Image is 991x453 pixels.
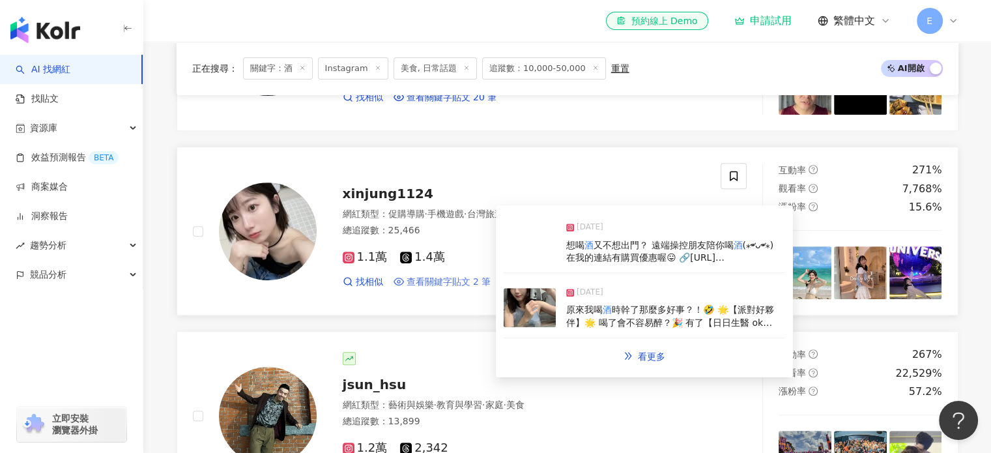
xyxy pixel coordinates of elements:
[343,250,388,264] span: 1.1萬
[833,14,875,28] span: 繁體中文
[779,246,831,299] img: post-image
[30,231,66,260] span: 趨勢分析
[485,400,503,410] span: 家庭
[388,400,434,410] span: 藝術與娛樂
[388,209,425,219] span: 促購導購
[733,240,742,250] mark: 酒
[584,240,594,250] mark: 酒
[30,113,57,143] span: 資源庫
[809,202,818,211] span: question-circle
[16,210,68,223] a: 洞察報告
[912,347,942,362] div: 267%
[624,351,633,360] span: double-right
[809,387,818,396] span: question-circle
[809,165,818,174] span: question-circle
[638,351,665,362] span: 看更多
[464,209,467,219] span: ·
[504,223,556,262] img: post-image
[343,224,706,237] div: 總追蹤數 ： 25,466
[356,91,383,104] span: 找相似
[16,151,119,164] a: 效益預測報告BETA
[779,183,806,194] span: 觀看率
[394,57,477,80] span: 美食, 日常話題
[809,368,818,377] span: question-circle
[343,415,706,428] div: 總追蹤數 ： 13,899
[356,276,383,289] span: 找相似
[610,343,679,370] a: double-right看更多
[400,250,445,264] span: 1.4萬
[594,240,733,250] span: 又不想出門？ 遠端操控朋友陪你喝
[577,221,603,234] span: [DATE]
[192,63,238,74] span: 正在搜尋 ：
[566,304,784,366] span: 時幹了那麼多好事？！🤣 🌟【派對好夥伴】🌟 喝了會不容易醉？🎉 有了【日日生醫 ok drink 醒醒元氣飲】後，不僅能享受每一刻的歡樂，還能保持清醒，讓每個派對的回憶都記得清清楚楚！💡 🍻 還...
[343,186,433,201] span: xinjung1124
[902,182,941,196] div: 7,768%
[779,165,806,175] span: 互動率
[603,304,612,315] mark: 酒
[243,57,313,80] span: 關鍵字：酒
[809,349,818,358] span: question-circle
[616,14,697,27] div: 預約線上 Demo
[177,147,958,315] a: KOL Avatarxinjung1124網紅類型：促購導購·手機遊戲·台灣旅遊·日常話題·美食·旅遊總追蹤數：25,4661.1萬1.4萬找相似查看關鍵字貼文 2 筆互動率question-c...
[577,286,603,299] span: [DATE]
[343,377,407,392] span: jsun_hsu
[566,304,603,315] span: 原來我喝
[52,413,98,436] span: 立即安裝 瀏覽器外掛
[909,200,942,214] div: 15.6%
[779,386,806,396] span: 漲粉率
[503,400,506,410] span: ·
[343,91,383,104] a: 找相似
[219,183,317,280] img: KOL Avatar
[566,240,584,250] span: 想喝
[30,260,66,289] span: 競品分析
[889,246,942,299] img: post-image
[779,201,806,212] span: 漲粉率
[506,400,524,410] span: 美食
[611,63,629,74] div: 重置
[343,208,706,221] div: 網紅類型 ：
[437,400,482,410] span: 教育與學習
[16,63,70,76] a: searchAI 找網紅
[909,385,942,399] div: 57.2%
[10,17,80,43] img: logo
[912,163,942,177] div: 271%
[939,401,978,440] iframe: Help Scout Beacon - Open
[482,57,606,80] span: 追蹤數：10,000-50,000
[17,407,126,442] a: chrome extension立即安裝 瀏覽器外掛
[467,209,503,219] span: 台灣旅遊
[16,181,68,194] a: 商案媒合
[425,209,427,219] span: ·
[482,400,485,410] span: ·
[427,209,464,219] span: 手機遊戲
[407,91,497,104] span: 查看關鍵字貼文 20 筆
[318,57,388,80] span: Instagram
[394,276,491,289] a: 查看關鍵字貼文 2 筆
[16,241,25,250] span: rise
[834,246,887,299] img: post-image
[926,14,932,28] span: E
[343,399,706,412] div: 網紅類型 ：
[16,93,59,106] a: 找貼文
[734,14,792,27] a: 申請試用
[394,91,497,104] a: 查看關鍵字貼文 20 筆
[809,184,818,193] span: question-circle
[343,276,383,289] a: 找相似
[895,366,941,381] div: 22,529%
[407,276,491,289] span: 查看關鍵字貼文 2 筆
[504,288,556,327] img: post-image
[434,400,437,410] span: ·
[606,12,708,30] a: 預約線上 Demo
[21,414,46,435] img: chrome extension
